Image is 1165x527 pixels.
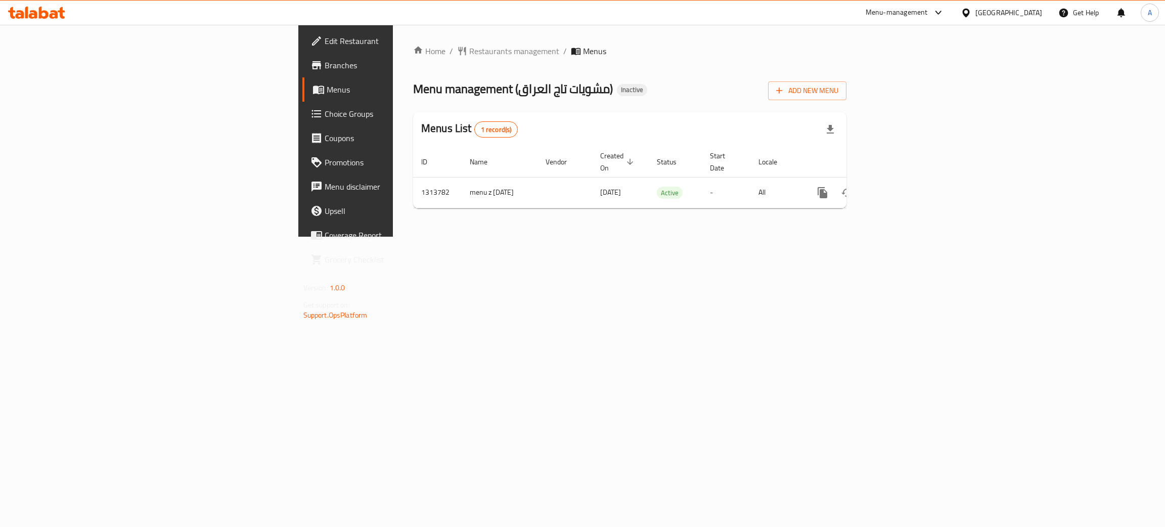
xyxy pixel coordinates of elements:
th: Actions [802,147,916,178]
span: Created On [600,150,637,174]
span: Menus [327,83,485,96]
span: A [1148,7,1152,18]
span: [DATE] [600,186,621,199]
span: Grocery Checklist [325,253,485,266]
a: Upsell [302,199,493,223]
table: enhanced table [413,147,916,208]
span: 1.0.0 [330,281,345,294]
a: Promotions [302,150,493,174]
span: Version: [303,281,328,294]
div: [GEOGRAPHIC_DATA] [975,7,1042,18]
span: Coupons [325,132,485,144]
span: Vendor [546,156,580,168]
nav: breadcrumb [413,45,846,57]
span: ID [421,156,440,168]
a: Branches [302,53,493,77]
span: Get support on: [303,298,350,312]
button: Change Status [835,181,859,205]
span: Menu management ( مشويات تاج العراق ) [413,77,613,100]
a: Menus [302,77,493,102]
a: Restaurants management [457,45,559,57]
h2: Menus List [421,121,518,138]
span: Locale [758,156,790,168]
span: Name [470,156,501,168]
span: Menu disclaimer [325,181,485,193]
span: Edit Restaurant [325,35,485,47]
a: Support.OpsPlatform [303,309,368,322]
td: - [702,177,750,208]
span: 1 record(s) [475,125,518,135]
span: Restaurants management [469,45,559,57]
td: All [750,177,802,208]
span: Upsell [325,205,485,217]
span: Inactive [617,85,647,94]
span: Start Date [710,150,738,174]
button: more [811,181,835,205]
div: Total records count [474,121,518,138]
span: Promotions [325,156,485,168]
div: Menu-management [866,7,928,19]
td: menu z [DATE] [462,177,537,208]
a: Coverage Report [302,223,493,247]
span: Add New Menu [776,84,838,97]
span: Branches [325,59,485,71]
span: Choice Groups [325,108,485,120]
li: / [563,45,567,57]
a: Choice Groups [302,102,493,126]
span: Coverage Report [325,229,485,241]
span: Menus [583,45,606,57]
a: Grocery Checklist [302,247,493,272]
a: Coupons [302,126,493,150]
a: Menu disclaimer [302,174,493,199]
span: Active [657,187,683,199]
span: Status [657,156,690,168]
button: Add New Menu [768,81,846,100]
a: Edit Restaurant [302,29,493,53]
div: Export file [818,117,842,142]
div: Inactive [617,84,647,96]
